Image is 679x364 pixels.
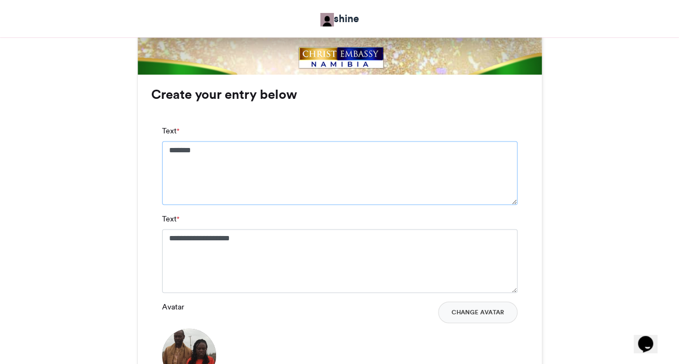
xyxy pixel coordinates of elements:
[162,125,179,137] label: Text
[151,88,528,101] h3: Create your entry below
[634,321,668,353] iframe: chat widget
[438,301,517,323] button: Change Avatar
[162,213,179,225] label: Text
[320,13,334,26] img: Keetmanshoop Crusade
[320,11,359,26] a: shine
[162,301,184,313] label: Avatar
